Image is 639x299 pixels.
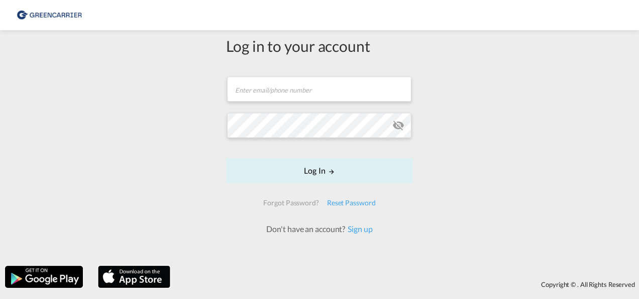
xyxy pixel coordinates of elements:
[175,276,639,293] div: Copyright © . All Rights Reserved
[345,224,372,234] a: Sign up
[97,265,171,289] img: apple.png
[226,158,413,183] button: LOGIN
[392,119,404,131] md-icon: icon-eye-off
[255,223,383,235] div: Don't have an account?
[259,194,323,212] div: Forgot Password?
[4,265,84,289] img: google.png
[226,35,413,56] div: Log in to your account
[323,194,380,212] div: Reset Password
[227,77,411,102] input: Enter email/phone number
[15,4,83,27] img: 176147708aff11ef8735f72d97dca5a8.png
